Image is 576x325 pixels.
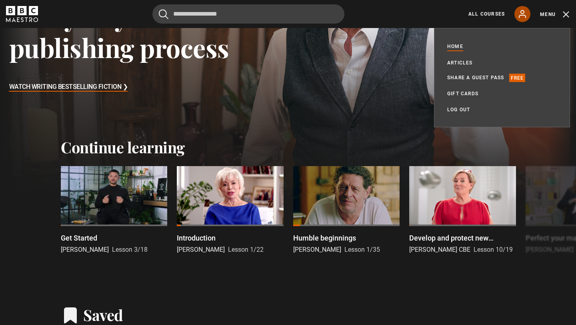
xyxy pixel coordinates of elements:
[293,233,356,243] p: Humble beginnings
[112,246,148,253] span: Lesson 3/18
[9,1,288,63] h3: Demystify the publishing process
[409,246,470,253] span: [PERSON_NAME] CBE
[293,246,341,253] span: [PERSON_NAME]
[177,233,216,243] p: Introduction
[526,246,574,253] span: [PERSON_NAME]
[61,138,515,156] h2: Continue learning
[61,166,167,255] a: Get Started [PERSON_NAME] Lesson 3/18
[447,59,473,67] a: Articles
[468,10,505,18] a: All Courses
[177,166,283,255] a: Introduction [PERSON_NAME] Lesson 1/22
[447,74,504,82] a: Share a guest pass
[474,246,513,253] span: Lesson 10/19
[293,166,400,255] a: Humble beginnings [PERSON_NAME] Lesson 1/35
[61,233,97,243] p: Get Started
[152,4,344,24] input: Search
[447,106,470,114] a: Log out
[177,246,225,253] span: [PERSON_NAME]
[447,90,478,98] a: Gift Cards
[83,306,123,324] h2: Saved
[344,246,380,253] span: Lesson 1/35
[61,246,109,253] span: [PERSON_NAME]
[509,74,526,82] p: Free
[409,166,516,255] a: Develop and protect new products [PERSON_NAME] CBE Lesson 10/19
[159,9,168,19] button: Submit the search query
[409,233,516,243] p: Develop and protect new products
[540,10,570,18] button: Toggle navigation
[228,246,264,253] span: Lesson 1/22
[9,81,128,93] h3: Watch Writing Bestselling Fiction ❯
[447,42,463,51] a: Home
[6,6,38,22] svg: BBC Maestro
